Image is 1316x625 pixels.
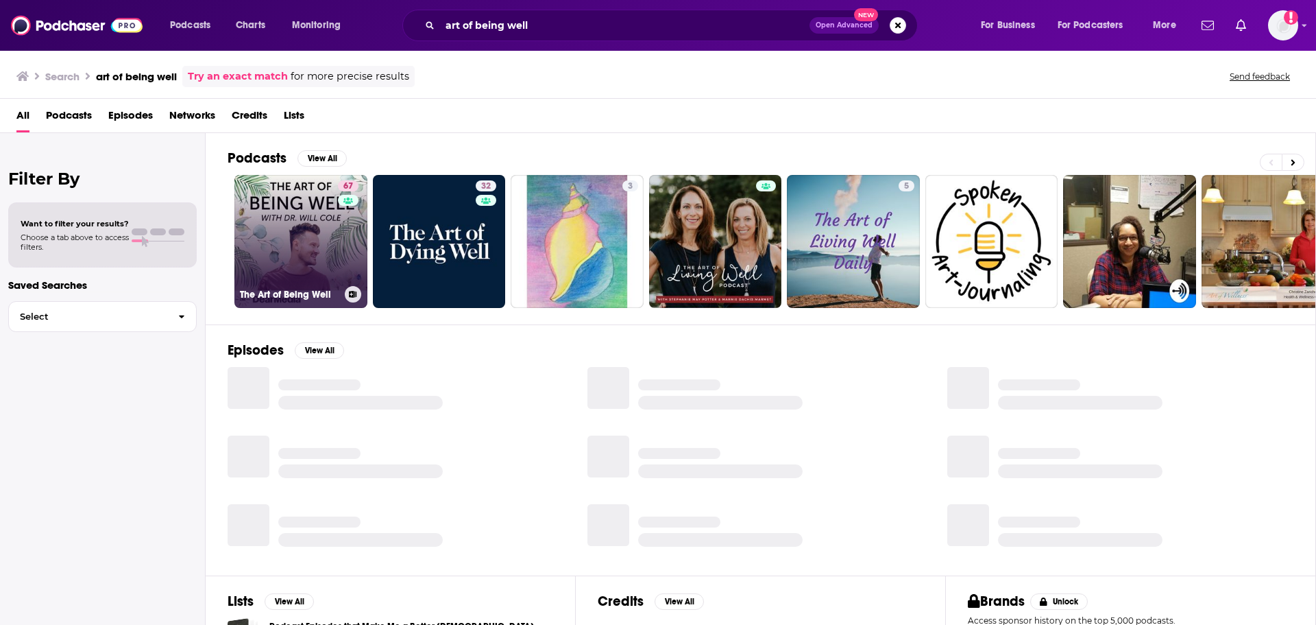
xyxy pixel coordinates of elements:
span: For Podcasters [1058,16,1123,35]
h2: Brands [968,593,1025,610]
span: Select [9,312,167,321]
button: Unlock [1030,593,1088,610]
a: 5 [899,180,914,191]
a: Episodes [108,104,153,132]
button: View All [265,593,314,610]
h2: Lists [228,593,254,610]
span: Charts [236,16,265,35]
span: 67 [343,180,353,193]
button: View All [295,342,344,359]
a: 32 [373,175,506,308]
button: Send feedback [1226,71,1294,82]
a: 67The Art of Being Well [234,175,367,308]
span: Podcasts [170,16,210,35]
h2: Filter By [8,169,197,189]
img: User Profile [1268,10,1298,40]
span: 32 [481,180,491,193]
span: For Business [981,16,1035,35]
a: 3 [511,175,644,308]
a: CreditsView All [598,593,704,610]
span: Open Advanced [816,22,873,29]
a: Credits [232,104,267,132]
a: Charts [227,14,273,36]
span: Choose a tab above to access filters. [21,233,129,252]
h3: Search [45,70,80,83]
button: open menu [282,14,358,36]
button: open menu [1143,14,1193,36]
svg: Add a profile image [1284,10,1298,25]
a: Show notifications dropdown [1196,14,1219,37]
a: ListsView All [228,593,314,610]
span: 5 [904,180,909,193]
button: Select [8,301,197,332]
span: More [1153,16,1176,35]
span: Logged in as Ashley_Beenen [1268,10,1298,40]
button: open menu [971,14,1052,36]
img: Podchaser - Follow, Share and Rate Podcasts [11,12,143,38]
h2: Credits [598,593,644,610]
a: 32 [476,180,496,191]
h2: Episodes [228,342,284,359]
button: View All [297,150,347,167]
div: Search podcasts, credits, & more... [415,10,931,41]
button: Open AdvancedNew [809,17,879,34]
button: View All [655,593,704,610]
span: for more precise results [291,69,409,84]
a: Lists [284,104,304,132]
a: Try an exact match [188,69,288,84]
a: PodcastsView All [228,150,347,167]
a: 67 [338,180,358,191]
h3: art of being well [96,70,177,83]
span: Monitoring [292,16,341,35]
a: EpisodesView All [228,342,344,359]
span: New [854,8,879,21]
a: Show notifications dropdown [1230,14,1252,37]
h2: Podcasts [228,150,287,167]
button: open menu [160,14,228,36]
a: Podcasts [46,104,92,132]
span: Want to filter your results? [21,219,129,228]
a: All [16,104,29,132]
input: Search podcasts, credits, & more... [440,14,809,36]
a: 3 [622,180,638,191]
p: Saved Searches [8,279,197,292]
h3: The Art of Being Well [240,289,339,300]
button: open menu [1049,14,1143,36]
a: 5 [787,175,920,308]
button: Show profile menu [1268,10,1298,40]
a: Networks [169,104,215,132]
span: 3 [628,180,633,193]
